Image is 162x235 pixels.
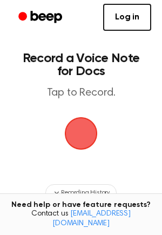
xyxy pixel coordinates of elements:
h1: Record a Voice Note for Docs [19,52,143,78]
span: Contact us [6,210,156,229]
p: Tap to Record. [19,86,143,100]
a: Log in [103,4,151,31]
span: Recording History [61,188,110,198]
a: [EMAIL_ADDRESS][DOMAIN_NAME] [52,210,131,227]
button: Recording History [45,184,117,202]
img: Beep Logo [65,117,97,150]
a: Beep [11,7,72,28]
